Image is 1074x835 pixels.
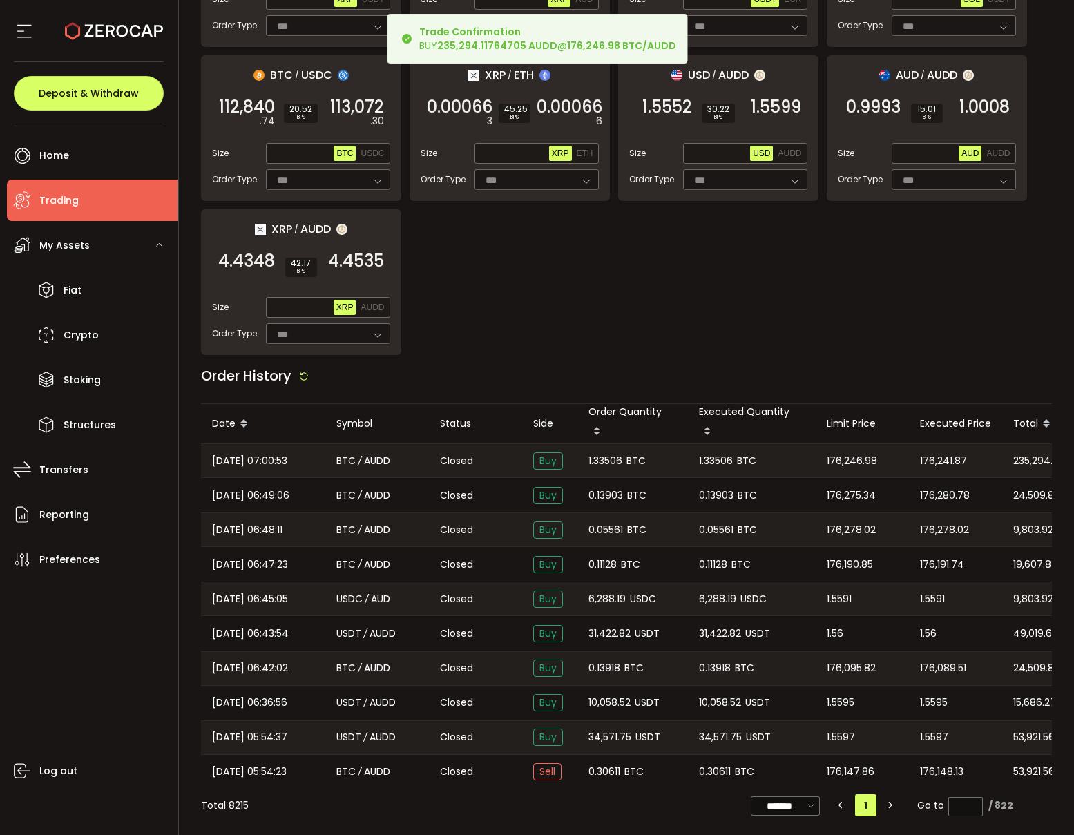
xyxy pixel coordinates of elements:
span: Closed [440,730,473,745]
span: 176,246.98 [827,453,877,469]
span: 1.56 [827,626,843,642]
span: 113,072 [330,100,384,114]
button: Deposit & Withdraw [14,76,164,111]
span: 112,840 [219,100,275,114]
div: Side [522,416,577,432]
span: AUDD [364,557,390,573]
iframe: Chat Widget [910,686,1074,835]
span: [DATE] 05:54:23 [212,764,287,780]
span: [DATE] 06:42:02 [212,660,288,676]
span: Sell [533,763,562,780]
span: 176,241.87 [920,453,967,469]
em: / [921,69,925,81]
span: 1.33506 [699,453,733,469]
span: Closed [440,661,473,675]
span: USDC [301,66,332,84]
span: Size [212,147,229,160]
em: / [358,764,362,780]
img: usdc_portfolio.svg [338,70,349,81]
div: Limit Price [816,416,909,432]
span: BTC [738,522,757,538]
span: USDT [336,626,361,642]
span: BTC [621,557,640,573]
span: Closed [440,454,473,468]
span: 0.30611 [699,764,731,780]
span: 0.00066 [537,100,602,114]
span: BTC [336,557,356,573]
span: Closed [440,592,473,606]
span: BTC [624,764,644,780]
span: BTC [336,660,356,676]
span: 0.05561 [588,522,623,538]
span: Order History [201,366,291,385]
span: 0.30611 [588,764,620,780]
span: AUDD [364,522,390,538]
div: Executed Quantity [688,404,816,443]
span: 24,509.80 [1013,660,1060,676]
span: BTC [627,488,646,503]
span: 34,571.75 [699,729,742,745]
span: USD [688,66,710,84]
em: / [363,626,367,642]
span: 0.11128 [588,557,617,573]
span: USDT [745,626,770,642]
span: Size [212,301,229,314]
span: 49,019.60 [1013,626,1058,642]
span: Order Type [838,19,883,32]
span: USDT [336,729,361,745]
span: Buy [533,487,563,504]
div: Date [201,412,325,436]
div: Order Quantity [577,404,688,443]
b: Trade Confirmation [419,25,521,39]
span: 42.17 [291,259,311,267]
button: AUDD [358,300,387,315]
span: 6,288.19 [588,591,626,607]
span: 176,089.51 [920,660,966,676]
span: 6,288.19 [699,591,736,607]
li: 1 [855,794,876,816]
span: USDC [740,591,767,607]
span: XRP [485,66,506,84]
img: btc_portfolio.svg [253,70,265,81]
span: Buy [533,729,563,746]
span: AUDD [986,148,1010,158]
span: Closed [440,626,473,641]
span: 0.13903 [699,488,733,503]
span: Buy [533,521,563,539]
span: 1.33506 [588,453,622,469]
span: 1.5591 [920,591,945,607]
span: Reporting [39,505,89,525]
img: eth_portfolio.svg [539,70,550,81]
em: / [295,69,299,81]
button: AUD [959,146,981,161]
img: aud_portfolio.svg [879,70,890,81]
span: Closed [440,488,473,503]
span: 9,803.92 [1013,522,1053,538]
button: ETH [574,146,596,161]
span: USDT [635,729,660,745]
button: USDC [358,146,387,161]
button: USD [750,146,773,161]
span: USDC [361,148,384,158]
span: AUD [896,66,919,84]
span: Buy [533,625,563,642]
span: BTC [336,522,356,538]
span: AUDD [718,66,749,84]
span: AUDD [778,148,801,158]
span: 0.9993 [846,100,901,114]
span: 1.5591 [827,591,852,607]
span: USDT [635,695,660,711]
span: Crypto [64,325,99,345]
span: BTC [735,764,754,780]
img: usd_portfolio.svg [671,70,682,81]
span: BTC [336,764,356,780]
span: Size [629,147,646,160]
span: AUDD [927,66,957,84]
span: USDC [630,591,656,607]
span: [DATE] 06:47:23 [212,557,288,573]
span: Preferences [39,550,100,570]
span: 0.13903 [588,488,623,503]
span: Size [421,147,437,160]
span: Buy [533,556,563,573]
